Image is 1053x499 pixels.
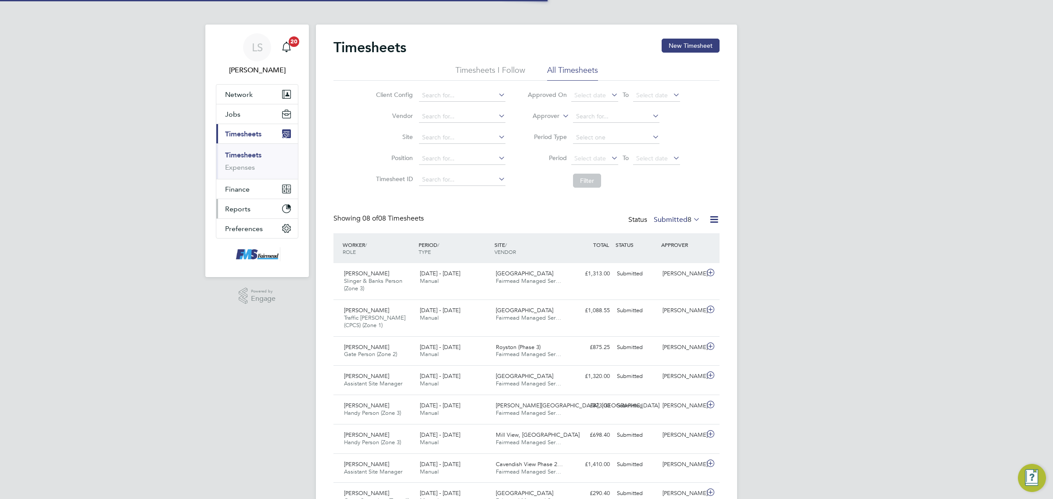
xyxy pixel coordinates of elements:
a: LS[PERSON_NAME] [216,33,298,75]
span: Reports [225,205,251,213]
label: Submitted [654,215,700,224]
div: Timesheets [216,143,298,179]
li: All Timesheets [547,65,598,81]
input: Search for... [419,153,505,165]
span: Manual [420,409,439,417]
button: Jobs [216,104,298,124]
div: [PERSON_NAME] [659,340,705,355]
span: [PERSON_NAME] [344,460,389,468]
span: [DATE] - [DATE] [420,270,460,277]
a: 20 [278,33,295,61]
input: Search for... [419,89,505,102]
span: [DATE] - [DATE] [420,307,460,314]
div: £698.40 [568,428,613,442]
div: Showing [333,214,426,223]
span: [GEOGRAPHIC_DATA] [496,372,553,380]
label: Client Config [373,91,413,99]
label: Timesheet ID [373,175,413,183]
span: Powered by [251,288,276,295]
label: Period Type [527,133,567,141]
input: Select one [573,132,659,144]
span: Manual [420,468,439,475]
span: TOTAL [593,241,609,248]
a: Timesheets [225,151,261,159]
div: Submitted [613,457,659,472]
div: Submitted [613,340,659,355]
div: £1,313.00 [568,267,613,281]
span: [PERSON_NAME] [344,307,389,314]
label: Vendor [373,112,413,120]
span: [GEOGRAPHIC_DATA] [496,489,553,497]
div: WORKER [340,237,416,260]
div: Submitted [613,369,659,384]
div: Submitted [613,399,659,413]
span: Lawrence Schott [216,65,298,75]
div: SITE [492,237,568,260]
span: Fairmead Managed Ser… [496,468,561,475]
span: VENDOR [494,248,516,255]
input: Search for... [419,132,505,144]
label: Period [527,154,567,162]
span: Jobs [225,110,240,118]
span: 08 Timesheets [362,214,424,223]
span: Handy Person (Zone 3) [344,438,401,446]
span: Handy Person (Zone 3) [344,409,401,417]
span: Slinger & Banks Person (Zone 3) [344,277,402,292]
div: £1,088.55 [568,303,613,318]
label: Position [373,154,413,162]
div: [PERSON_NAME] [659,457,705,472]
label: Approved On [527,91,567,99]
div: Submitted [613,267,659,281]
span: Finance [225,185,250,193]
span: [DATE] - [DATE] [420,343,460,351]
button: Preferences [216,219,298,238]
span: Select date [574,154,606,162]
span: [DATE] - [DATE] [420,460,460,468]
nav: Main navigation [205,25,309,277]
div: STATUS [613,237,659,253]
span: / [437,241,439,248]
span: [PERSON_NAME][GEOGRAPHIC_DATA], [GEOGRAPHIC_DATA] [496,402,659,409]
span: [DATE] - [DATE] [420,372,460,380]
span: Assistant Site Manager [344,468,402,475]
span: Manual [420,277,439,285]
span: Assistant Site Manager [344,380,402,387]
a: Expenses [225,163,255,171]
input: Search for... [573,110,659,123]
span: Manual [420,350,439,358]
span: 8 [688,215,691,224]
span: Fairmead Managed Ser… [496,350,561,358]
li: Timesheets I Follow [455,65,525,81]
input: Search for... [419,174,505,186]
span: [PERSON_NAME] [344,402,389,409]
span: Fairmead Managed Ser… [496,438,561,446]
a: Powered byEngage [239,288,276,304]
span: Engage [251,295,276,303]
span: Royston (Phase 3) [496,343,541,351]
span: [PERSON_NAME] [344,343,389,351]
div: Status [628,214,702,226]
span: Fairmead Managed Ser… [496,314,561,321]
span: To [620,89,631,100]
span: Select date [636,154,668,162]
span: Manual [420,314,439,321]
span: 08 of [362,214,378,223]
span: / [505,241,507,248]
span: 20 [289,36,299,47]
input: Search for... [419,110,505,123]
h2: Timesheets [333,39,406,56]
label: Approver [520,112,559,121]
label: Site [373,133,413,141]
span: Gate Person (Zone 2) [344,350,397,358]
img: f-mead-logo-retina.png [234,247,280,261]
span: TYPE [419,248,431,255]
button: Engage Resource Center [1018,464,1046,492]
span: [PERSON_NAME] [344,270,389,277]
div: PERIOD [416,237,492,260]
span: ROLE [343,248,356,255]
span: Select date [636,91,668,99]
div: [PERSON_NAME] [659,303,705,318]
span: Fairmead Managed Ser… [496,409,561,417]
span: Fairmead Managed Ser… [496,277,561,285]
div: [PERSON_NAME] [659,399,705,413]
